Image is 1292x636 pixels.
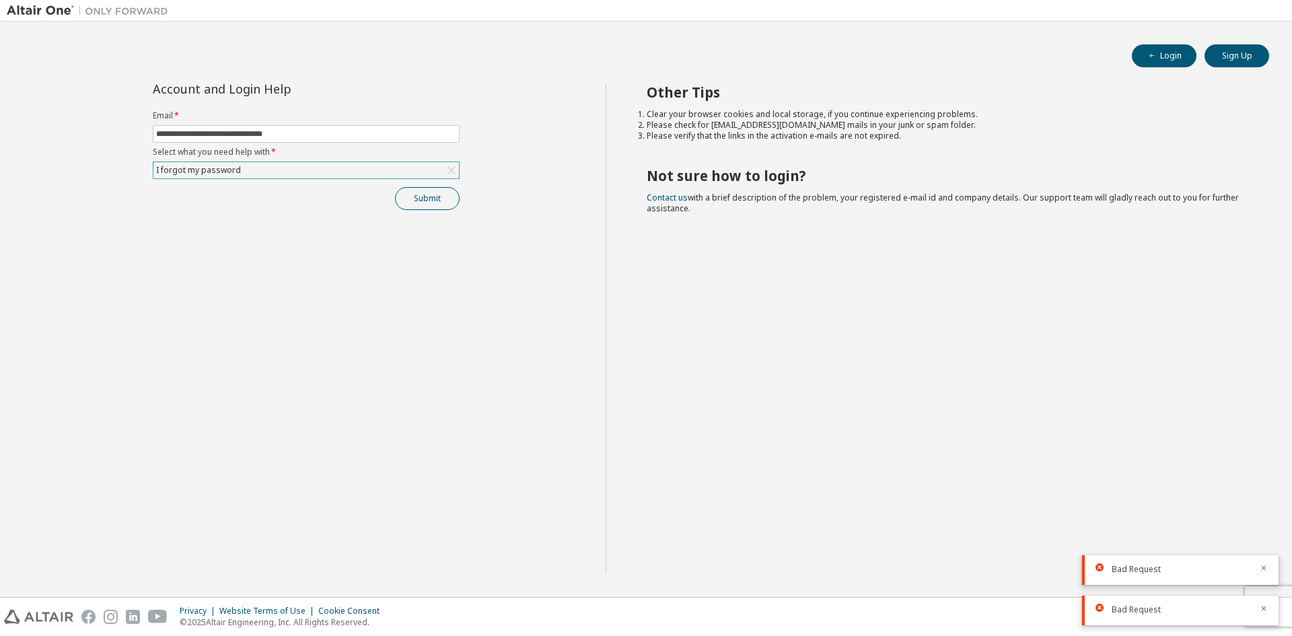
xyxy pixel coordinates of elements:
div: Privacy [180,606,219,616]
span: with a brief description of the problem, your registered e-mail id and company details. Our suppo... [647,192,1239,214]
img: youtube.svg [148,610,168,624]
li: Clear your browser cookies and local storage, if you continue experiencing problems. [647,109,1246,120]
div: Website Terms of Use [219,606,318,616]
button: Submit [395,187,460,210]
div: Cookie Consent [318,606,388,616]
button: Login [1132,44,1196,67]
span: Bad Request [1112,604,1161,615]
span: Bad Request [1112,564,1161,575]
img: linkedin.svg [126,610,140,624]
div: I forgot my password [153,162,459,178]
li: Please check for [EMAIL_ADDRESS][DOMAIN_NAME] mails in your junk or spam folder. [647,120,1246,131]
img: facebook.svg [81,610,96,624]
img: Altair One [7,4,175,17]
img: instagram.svg [104,610,118,624]
img: altair_logo.svg [4,610,73,624]
button: Sign Up [1205,44,1269,67]
h2: Not sure how to login? [647,167,1246,184]
div: Account and Login Help [153,83,398,94]
label: Email [153,110,460,121]
li: Please verify that the links in the activation e-mails are not expired. [647,131,1246,141]
div: I forgot my password [154,163,243,178]
label: Select what you need help with [153,147,460,157]
p: © 2025 Altair Engineering, Inc. All Rights Reserved. [180,616,388,628]
a: Contact us [647,192,688,203]
h2: Other Tips [647,83,1246,101]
